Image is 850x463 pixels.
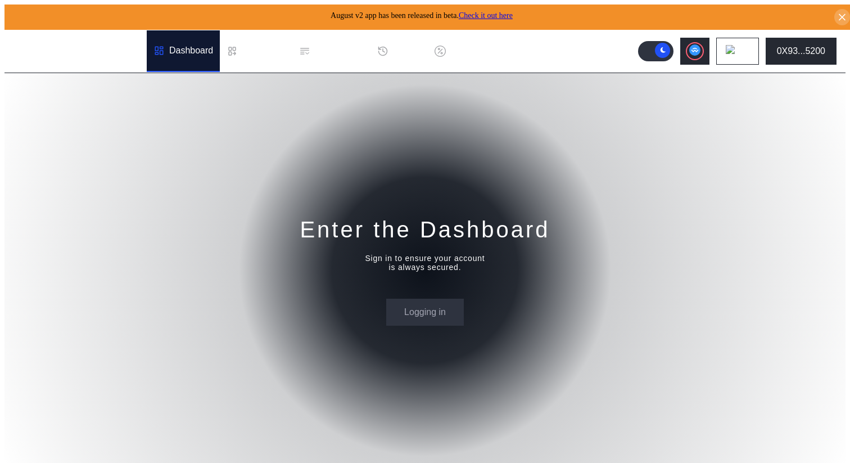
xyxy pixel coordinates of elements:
[386,299,464,326] button: Logging in
[450,46,518,56] div: Discount Factors
[331,11,513,20] span: August v2 app has been released in beta.
[777,46,825,56] div: 0X93...5200
[766,38,837,65] button: 0X93...5200
[428,30,525,72] a: Discount Factors
[365,254,485,272] div: Sign in to ensure your account is always secured.
[147,30,220,72] a: Dashboard
[370,30,428,72] a: History
[300,215,550,244] div: Enter the Dashboard
[220,30,292,72] a: Loan Book
[169,46,213,56] div: Dashboard
[315,46,364,56] div: Permissions
[459,11,513,20] a: Check it out here
[716,38,759,65] button: chain logo
[242,46,286,56] div: Loan Book
[292,30,370,72] a: Permissions
[393,46,421,56] div: History
[726,45,738,57] img: chain logo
